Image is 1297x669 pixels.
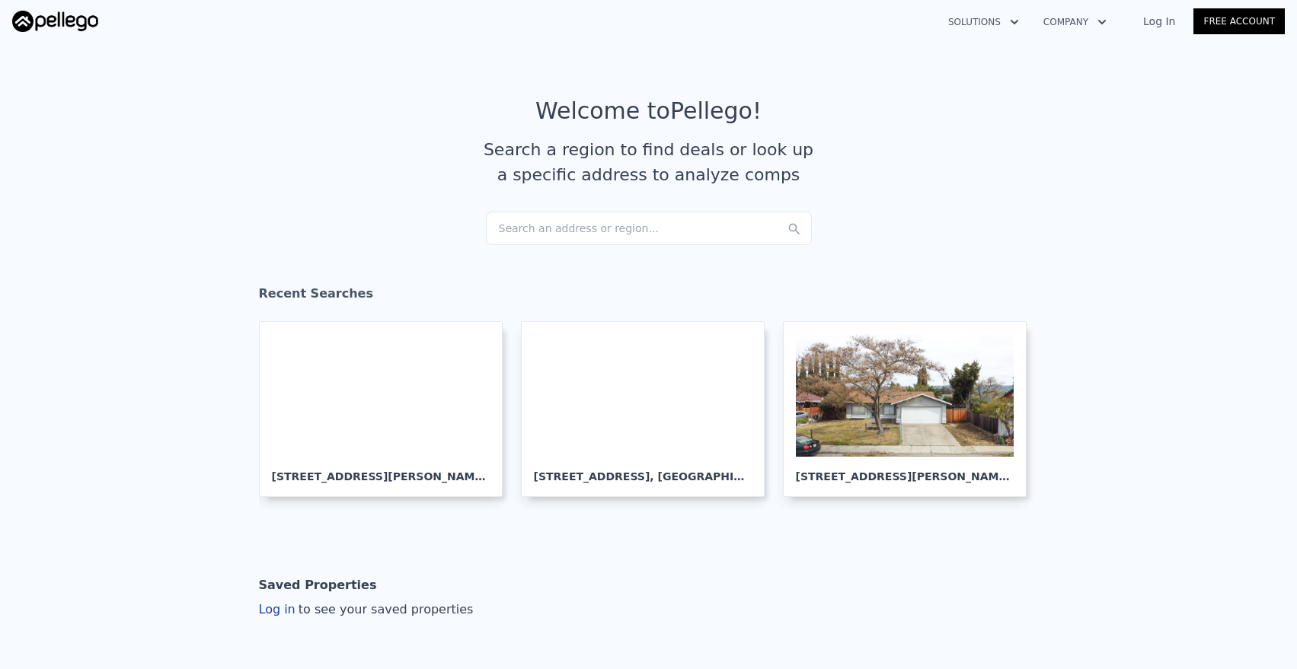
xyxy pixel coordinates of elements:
[259,272,1039,321] div: Recent Searches
[535,97,762,125] div: Welcome to Pellego !
[295,602,474,616] span: to see your saved properties
[478,137,819,187] div: Search a region to find deals or look up a specific address to analyze comps
[1031,8,1119,36] button: Company
[521,321,777,497] a: [STREET_ADDRESS], [GEOGRAPHIC_DATA]
[783,321,1039,497] a: [STREET_ADDRESS][PERSON_NAME], [GEOGRAPHIC_DATA][PERSON_NAME]
[486,212,812,245] div: Search an address or region...
[259,321,515,497] a: [STREET_ADDRESS][PERSON_NAME], Sunnyvale
[1193,8,1285,34] a: Free Account
[259,570,377,601] div: Saved Properties
[272,457,490,484] div: [STREET_ADDRESS][PERSON_NAME] , Sunnyvale
[936,8,1031,36] button: Solutions
[1125,14,1193,29] a: Log In
[796,457,1014,484] div: [STREET_ADDRESS][PERSON_NAME] , [GEOGRAPHIC_DATA][PERSON_NAME]
[12,11,98,32] img: Pellego
[259,601,474,619] div: Log in
[534,457,752,484] div: [STREET_ADDRESS] , [GEOGRAPHIC_DATA]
